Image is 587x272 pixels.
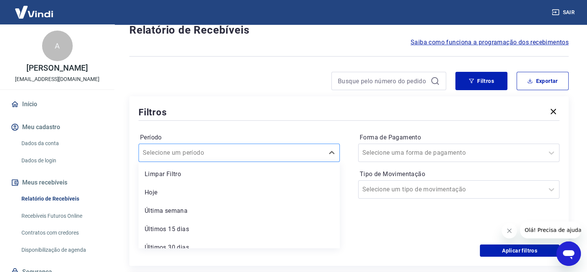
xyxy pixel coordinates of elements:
div: Limpar Filtro [139,167,340,182]
button: Aplicar filtros [480,244,559,257]
label: Período [140,133,338,142]
div: Últimos 15 dias [139,222,340,237]
label: Forma de Pagamento [360,133,558,142]
a: Disponibilização de agenda [18,242,105,258]
a: Relatório de Recebíveis [18,191,105,207]
button: Meu cadastro [9,119,105,136]
a: Início [9,96,105,113]
div: Últimos 30 dias [139,240,340,255]
p: [PERSON_NAME] [26,64,88,72]
input: Busque pelo número do pedido [338,75,427,87]
h5: Filtros [139,106,167,118]
h4: Relatório de Recebíveis [129,23,569,38]
div: Hoje [139,185,340,200]
button: Sair [550,5,578,19]
div: Última semana [139,203,340,219]
a: Dados de login [18,153,105,168]
div: A [42,31,73,61]
iframe: Botão para abrir a janela de mensagens [556,241,581,266]
a: Saiba como funciona a programação dos recebimentos [411,38,569,47]
button: Meus recebíveis [9,174,105,191]
a: Recebíveis Futuros Online [18,208,105,224]
iframe: Fechar mensagem [502,223,517,238]
a: Contratos com credores [18,225,105,241]
p: [EMAIL_ADDRESS][DOMAIN_NAME] [15,75,99,83]
button: Filtros [455,72,507,90]
label: Tipo de Movimentação [360,170,558,179]
a: Dados da conta [18,136,105,151]
button: Exportar [517,72,569,90]
span: Olá! Precisa de ajuda? [5,5,64,11]
img: Vindi [9,0,59,24]
iframe: Mensagem da empresa [520,222,581,238]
